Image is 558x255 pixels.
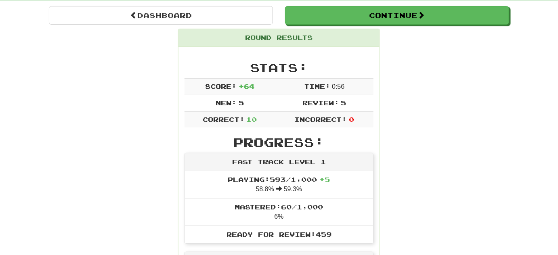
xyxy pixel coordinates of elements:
span: Incorrect: [294,115,347,123]
span: 10 [246,115,257,123]
div: Fast Track Level 1 [185,153,373,171]
span: + 64 [239,82,254,90]
span: 5 [341,99,346,107]
span: Review: [302,99,339,107]
span: Playing: 593 / 1,000 [228,176,330,183]
span: 0 : 56 [332,83,344,90]
a: Dashboard [49,6,273,25]
span: Score: [205,82,237,90]
span: + 5 [320,176,330,183]
span: Ready for Review: 459 [227,230,331,238]
div: Round Results [178,29,380,47]
span: 0 [349,115,354,123]
button: Continue [285,6,509,25]
span: 5 [239,99,244,107]
span: Correct: [203,115,245,123]
li: 6% [185,198,373,226]
h2: Stats: [185,61,373,74]
span: Mastered: 60 / 1,000 [235,203,323,211]
h2: Progress: [185,136,373,149]
span: Time: [304,82,330,90]
span: New: [216,99,237,107]
li: 58.8% 59.3% [185,171,373,199]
